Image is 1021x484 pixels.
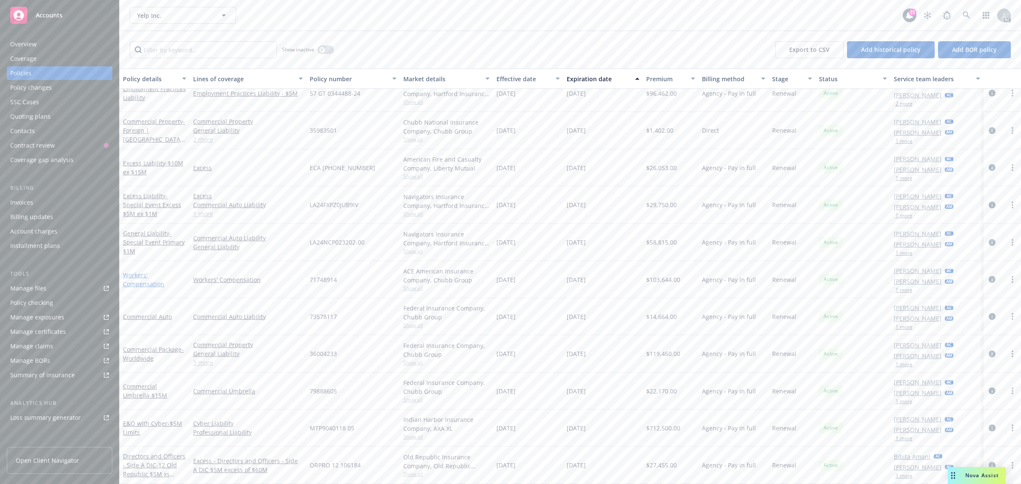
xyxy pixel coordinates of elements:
div: Federal Insurance Company, Chubb Group [403,304,490,322]
span: [DATE] [567,349,586,358]
a: Account charges [7,225,112,238]
a: Professional Liability [193,428,303,437]
button: 1 more [896,362,913,367]
div: Manage claims [10,339,53,353]
a: Commercial Property [123,117,185,152]
div: Coverage [10,52,37,65]
a: Commercial Umbrella [123,382,167,399]
span: Add BOR policy [952,46,997,54]
div: Lines of coverage [193,74,294,83]
span: LA24FXPZ0JUB9IV [310,200,358,209]
button: 1 more [896,176,913,181]
span: Renewal [772,163,796,172]
span: [DATE] [567,275,586,284]
span: 36004233 [310,349,337,358]
div: Billing method [702,74,756,83]
a: E&O with Cyber [123,419,182,436]
div: Coverage gap analysis [10,153,74,167]
span: $1,402.00 [646,126,673,135]
div: Federal Insurance Company, Chubb Group [403,341,490,359]
div: Market details [403,74,481,83]
button: Service team leaders [890,68,984,89]
span: [DATE] [496,461,516,470]
span: Active [822,387,839,395]
a: more [1007,200,1018,210]
button: Stage [769,68,816,89]
span: Renewal [772,238,796,247]
span: Renewal [772,312,796,321]
a: Manage certificates [7,325,112,339]
button: Yelp Inc. [130,7,236,24]
span: Agency - Pay in full [702,89,756,98]
a: Commercial Umbrella [193,387,303,396]
div: Federal Insurance Company, Chubb Group [403,378,490,396]
div: Analytics hub [7,399,112,407]
span: Active [822,424,839,432]
a: Commercial Package [123,345,184,362]
span: Renewal [772,387,796,396]
span: - Special Event Primary $1M [123,229,185,255]
a: [PERSON_NAME] [894,117,941,126]
div: Billing [7,184,112,192]
button: Lines of coverage [190,68,306,89]
span: 79888605 [310,387,337,396]
button: Premium [643,68,699,89]
a: more [1007,274,1018,285]
a: [PERSON_NAME] [894,341,941,350]
span: [DATE] [567,461,586,470]
span: ECA [PHONE_NUMBER] [310,163,375,172]
a: circleInformation [987,423,997,433]
a: [PERSON_NAME] [894,91,941,100]
span: Active [822,89,839,97]
a: Excess Liability [123,192,181,218]
a: Commercial Property [193,117,303,126]
a: Manage files [7,282,112,295]
a: Manage BORs [7,354,112,367]
span: Active [822,461,839,469]
a: General Liability [193,242,303,251]
span: Active [822,350,839,358]
button: Market details [400,68,493,89]
button: 1 more [896,139,913,144]
a: General Liability [193,126,303,135]
a: more [1007,460,1018,470]
a: more [1007,386,1018,396]
a: Stop snowing [919,7,936,24]
a: Excess [193,163,303,172]
span: Show all [403,322,490,329]
a: SSC Cases [7,95,112,109]
span: [DATE] [567,200,586,209]
div: Manage exposures [10,310,64,324]
a: General Liability [193,349,303,358]
div: Effective date [496,74,550,83]
button: 1 more [896,213,913,218]
a: Bibita Amani [894,452,930,461]
span: Active [822,164,839,171]
span: [DATE] [496,424,516,433]
span: [DATE] [567,312,586,321]
a: Policies [7,66,112,80]
a: [PERSON_NAME] [894,192,941,201]
span: Agency - Pay in full [702,200,756,209]
a: Commercial Auto [123,313,172,321]
button: 1 more [896,436,913,441]
a: Workers' Compensation [193,275,303,284]
a: circleInformation [987,274,997,285]
span: [DATE] [496,126,516,135]
div: Drag to move [948,467,958,484]
a: circleInformation [987,311,997,322]
a: Manage exposures [7,310,112,324]
a: 3 more [193,358,303,367]
a: [PERSON_NAME] [894,128,941,137]
div: Installment plans [10,239,60,253]
div: Service team leaders [894,74,971,83]
button: Expiration date [563,68,643,89]
a: Policy changes [7,81,112,94]
button: Effective date [493,68,563,89]
div: Loss summary generator [10,411,81,424]
div: Tools [7,270,112,278]
div: Chubb National Insurance Company, Chubb Group [403,118,490,136]
a: more [1007,125,1018,136]
div: Status [819,74,878,83]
